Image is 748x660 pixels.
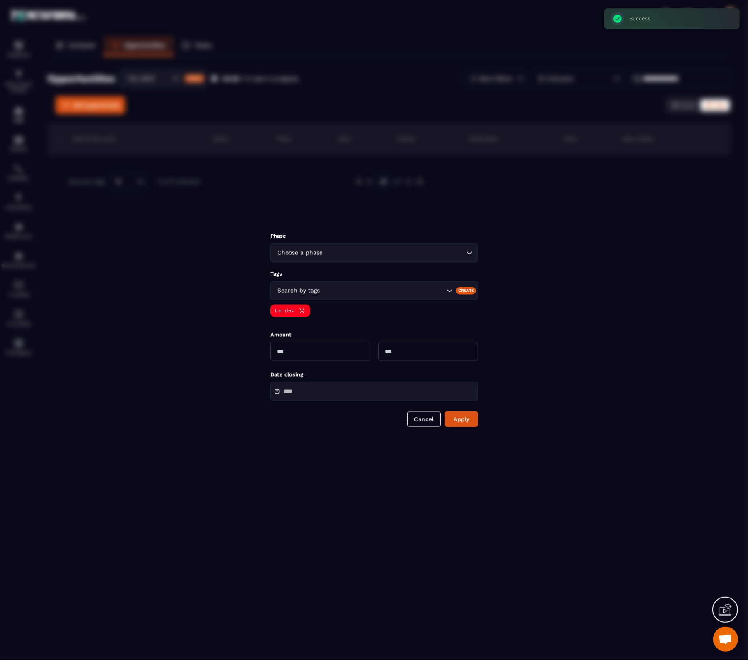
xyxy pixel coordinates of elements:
input: Search for option [325,249,464,258]
input: Search for option [322,286,444,296]
span: Search by tags [276,286,322,296]
p: Amount [270,332,478,338]
p: Date closing [270,372,478,378]
p: Tags [270,271,478,277]
p: ton_dev [275,308,294,314]
div: Create [456,287,476,294]
button: Cancel [407,411,441,427]
a: Mở cuộc trò chuyện [713,627,738,652]
div: Search for option [270,244,478,263]
span: Choose a phase [276,249,325,258]
div: Search for option [270,281,478,300]
button: Apply [445,411,478,427]
p: Phase [270,233,478,239]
